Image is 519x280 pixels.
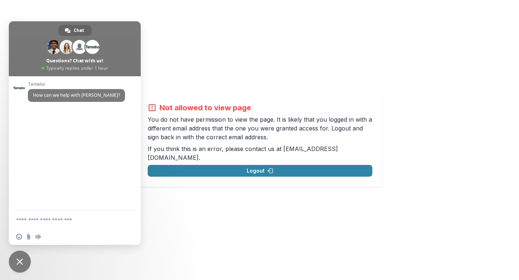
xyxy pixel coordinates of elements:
button: Logout [148,165,372,177]
textarea: Compose your message... [16,217,117,223]
h2: Not allowed to view page [159,103,251,112]
span: How can we help with [PERSON_NAME]? [33,92,120,98]
span: Insert an emoji [16,234,22,240]
div: Close chat [9,251,31,273]
span: Chat [74,25,84,36]
p: You do not have permission to view the page. It is likely that you logged in with a different ema... [148,115,372,141]
span: Send a file [26,234,32,240]
p: If you think this is an error, please contact us at . [148,144,372,162]
span: Audio message [35,234,41,240]
div: Chat [58,25,92,36]
span: Temelio [28,82,125,87]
